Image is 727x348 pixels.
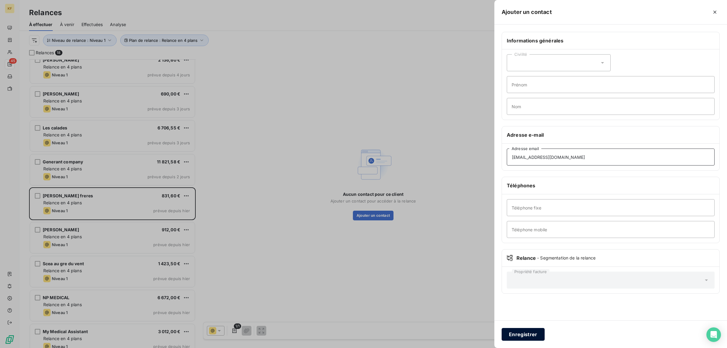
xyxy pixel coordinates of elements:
[507,131,715,139] h6: Adresse e-mail
[502,8,552,16] h5: Ajouter un contact
[706,327,721,342] div: Open Intercom Messenger
[507,199,715,216] input: placeholder
[507,254,715,262] div: Relance
[507,149,715,166] input: placeholder
[537,255,596,261] span: - Segmentation de la relance
[507,221,715,238] input: placeholder
[502,328,545,341] button: Enregistrer
[507,37,715,44] h6: Informations générales
[507,98,715,115] input: placeholder
[507,76,715,93] input: placeholder
[507,182,715,189] h6: Téléphones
